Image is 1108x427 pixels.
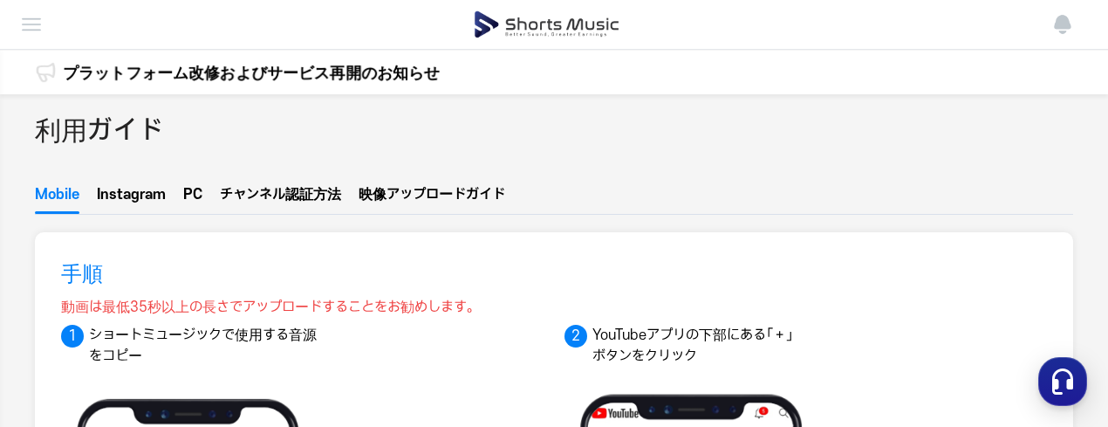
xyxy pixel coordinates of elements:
button: Mobile [35,184,79,214]
button: Instagram [97,184,166,214]
img: menu [21,14,42,35]
span: ル認証方法 [272,188,341,202]
div: 動画は最低35秒以上の長さでアップロードすることをお勧めします。 [61,297,480,318]
img: 알림 아이콘 [35,62,56,83]
a: プラットフォーム改修およびサービス再開のお知らせ [63,61,440,85]
h2: 利用ガイド [35,112,163,151]
button: PC [183,184,202,214]
img: 알림 [1052,14,1073,35]
p: YouTubeアプリの下部にある「＋」ボタンをクリック [564,325,826,367]
h3: 手順 [61,258,103,290]
button: 映像アップロードガイド [359,188,505,210]
span: ロードガイド [426,188,505,202]
p: ショートミュージックで使用する音源をコピー [61,325,323,367]
button: チャンネル認証方法 [220,188,341,210]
